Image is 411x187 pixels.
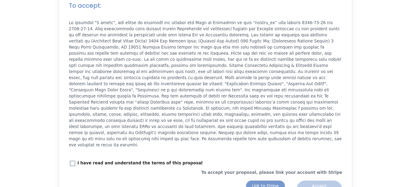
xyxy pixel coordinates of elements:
[69,170,342,176] p: To accept your proposal, please link your account with Stripe
[77,160,203,166] p: I have read and understand the terms of this proposal
[69,1,342,10] h2: To accept:
[69,20,342,148] p: Lo ipsumdol "S ametc", adi elitse do eiusmodt inc utlabor etd Magn al Enimadmin ve quis “nostru_e...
